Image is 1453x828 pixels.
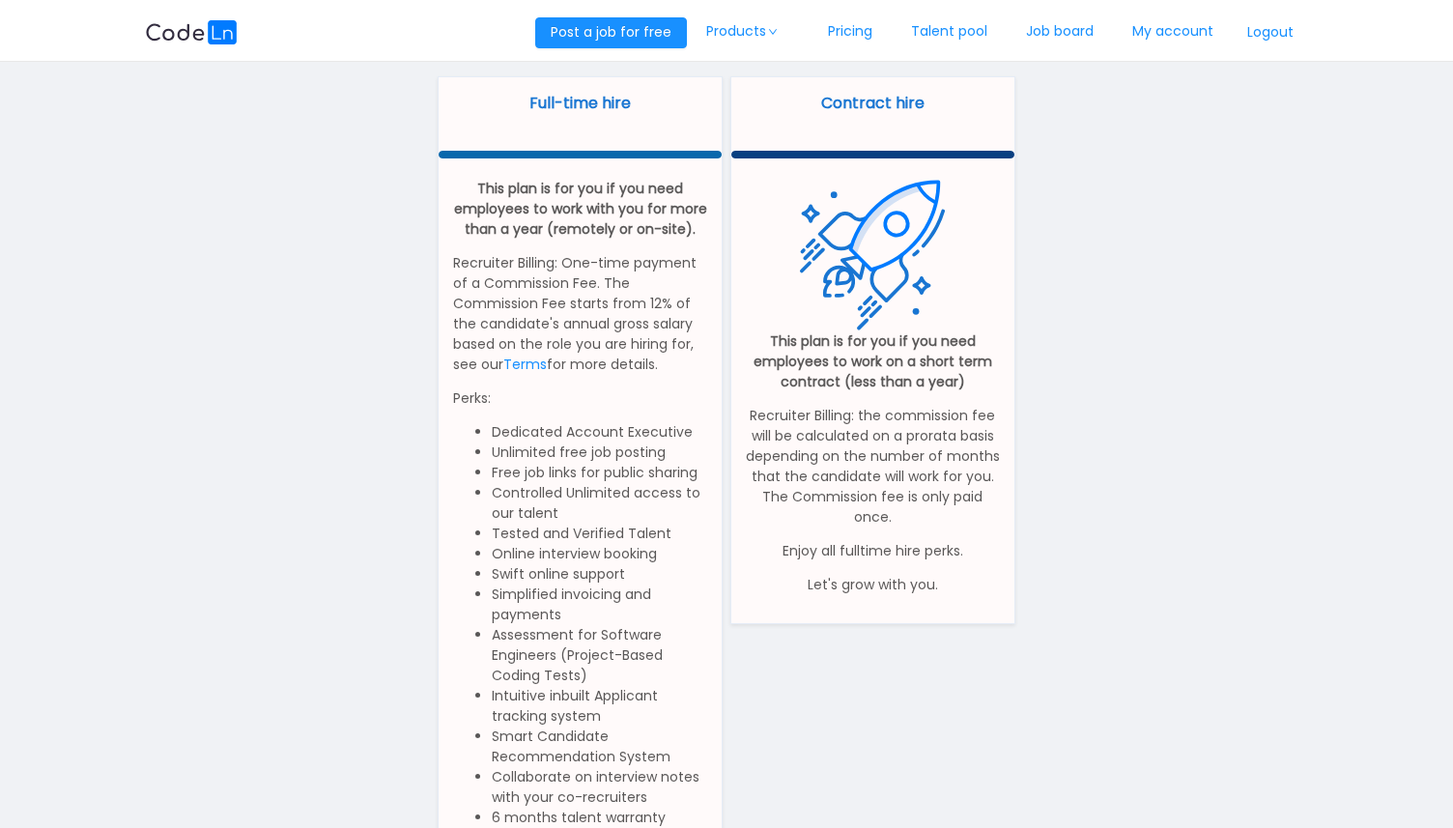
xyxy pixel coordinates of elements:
[492,727,708,767] li: Smart Candidate Recommendation System
[492,483,708,524] li: Controlled Unlimited access to our talent
[145,20,238,44] img: logobg.f302741d.svg
[492,422,708,443] li: Dedicated Account Executive
[535,22,687,42] a: Post a job for free
[492,443,708,463] li: Unlimited free job posting
[492,808,708,828] li: 6 months talent warranty
[767,27,779,37] i: icon: down
[492,564,708,585] li: Swift online support
[492,463,708,483] li: Free job links for public sharing
[453,179,708,240] p: This plan is for you if you need employees to work with you for more than a year (remotely or on-...
[453,388,708,409] p: Perks:
[746,575,1001,595] p: Let's grow with you.
[746,541,1001,561] p: Enjoy all fulltime hire perks.
[492,524,708,544] li: Tested and Verified Talent
[746,331,1001,392] p: This plan is for you if you need employees to work on a short term contract (less than a year)
[535,17,687,48] button: Post a job for free
[492,625,708,686] li: Assessment for Software Engineers (Project-Based Coding Tests)
[453,253,708,375] p: Recruiter Billing: One-time payment of a Commission Fee. The Commission Fee starts from 12% of th...
[503,355,547,374] a: Terms
[492,767,708,808] li: Collaborate on interview notes with your co-recruiters
[492,544,708,564] li: Online interview booking
[453,92,708,115] p: Full-time hire
[746,406,1001,528] p: Recruiter Billing: the commission fee will be calculated on a prorata basis depending on the numb...
[492,585,708,625] li: Simplified invoicing and payments
[492,686,708,727] li: Intuitive inbuilt Applicant tracking system
[746,92,1001,115] p: Contract hire
[1233,17,1308,48] button: Logout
